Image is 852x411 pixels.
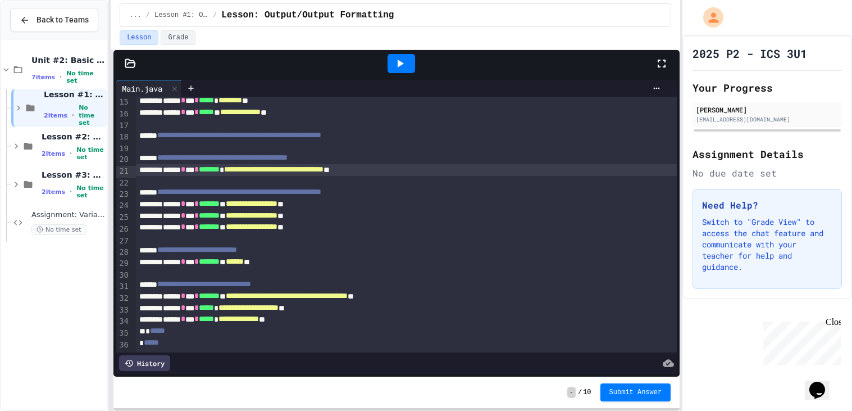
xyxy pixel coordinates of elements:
div: 27 [116,236,130,247]
span: • [70,149,72,158]
div: 16 [116,109,130,120]
div: 30 [116,270,130,281]
div: History [119,355,170,371]
span: / [213,11,217,20]
div: 29 [116,258,130,270]
div: 26 [116,224,130,236]
span: Lesson #1: Output/Output Formatting [154,11,208,20]
span: Lesson: Output/Output Formatting [221,8,394,22]
h2: Assignment Details [692,146,842,162]
span: No time set [76,146,105,161]
p: Switch to "Grade View" to access the chat feature and communicate with your teacher for help and ... [702,216,832,273]
iframe: chat widget [759,317,841,365]
div: 22 [116,178,130,189]
button: Back to Teams [10,8,98,32]
div: [PERSON_NAME] [696,105,839,115]
span: No time set [79,104,105,127]
div: 35 [116,328,130,340]
span: Lesson #2: Variables & Data Types [42,132,105,142]
iframe: chat widget [805,366,841,400]
div: 33 [116,305,130,317]
div: 32 [116,293,130,305]
span: Assignment: Variables & User Input Practice [31,210,105,220]
span: Submit Answer [609,388,662,397]
span: - [567,387,576,398]
div: 25 [116,212,130,224]
span: 2 items [44,112,67,119]
span: Unit #2: Basic Programming Concepts [31,55,105,65]
div: 19 [116,143,130,155]
div: 24 [116,200,130,212]
div: 17 [116,120,130,132]
button: Grade [161,30,195,45]
h1: 2025 P2 - ICS 3U1 [692,46,807,61]
span: / [146,11,150,20]
div: My Account [691,4,726,30]
span: Lesson #1: Output/Output Formatting [44,89,105,100]
div: 23 [116,189,130,201]
span: / [578,388,582,397]
div: 28 [116,247,130,259]
div: [EMAIL_ADDRESS][DOMAIN_NAME] [696,115,839,124]
span: • [70,187,72,196]
div: Main.java [116,83,168,94]
span: • [72,111,74,120]
span: • [60,73,62,82]
div: Main.java [116,80,182,97]
div: 36 [116,340,130,351]
span: 2 items [42,150,65,157]
h2: Your Progress [692,80,842,96]
div: 20 [116,154,130,166]
span: Back to Teams [37,14,89,26]
span: 10 [583,388,591,397]
div: 15 [116,97,130,109]
h3: Need Help? [702,198,832,212]
span: No time set [66,70,105,84]
span: No time set [76,184,105,199]
div: No due date set [692,166,842,180]
button: Lesson [120,30,158,45]
span: Lesson #3: User Input [42,170,105,180]
button: Submit Answer [600,383,671,401]
span: No time set [31,224,86,235]
div: 31 [116,281,130,293]
div: 18 [116,132,130,143]
div: 21 [116,166,130,178]
div: Chat with us now!Close [4,4,78,71]
span: ... [129,11,142,20]
div: 34 [116,316,130,328]
span: 7 items [31,74,55,81]
span: 2 items [42,188,65,196]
